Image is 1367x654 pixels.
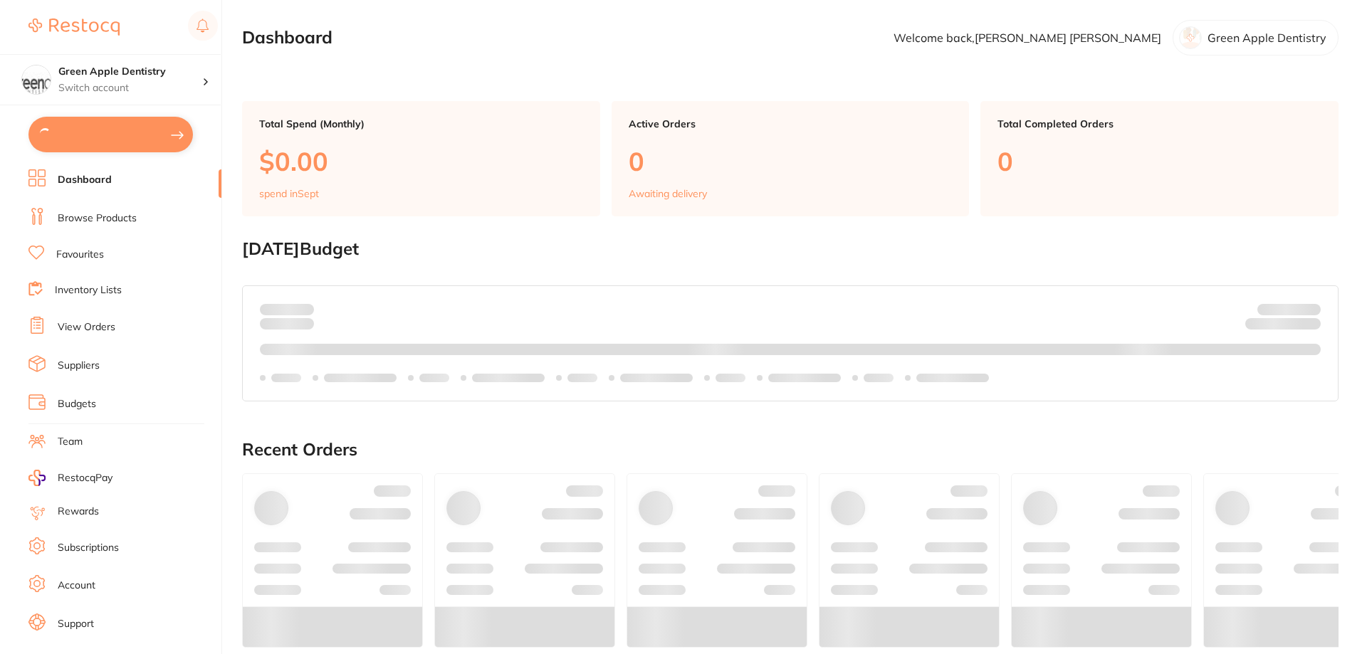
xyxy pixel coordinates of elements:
[58,320,115,334] a: View Orders
[289,302,314,315] strong: $0.00
[58,541,119,555] a: Subscriptions
[324,372,397,384] p: Labels extended
[260,315,314,332] p: month
[894,31,1161,44] p: Welcome back, [PERSON_NAME] [PERSON_NAME]
[768,372,841,384] p: Labels extended
[1208,31,1326,44] p: Green Apple Dentistry
[28,470,46,486] img: RestocqPay
[28,470,112,486] a: RestocqPay
[1296,320,1321,333] strong: $0.00
[242,28,332,48] h2: Dashboard
[58,397,96,411] a: Budgets
[612,101,970,216] a: Active Orders0Awaiting delivery
[980,101,1339,216] a: Total Completed Orders0
[629,188,707,199] p: Awaiting delivery
[58,579,95,593] a: Account
[1293,302,1321,315] strong: $NaN
[58,359,100,373] a: Suppliers
[242,101,600,216] a: Total Spend (Monthly)$0.00spend inSept
[56,248,104,262] a: Favourites
[259,188,319,199] p: spend in Sept
[58,81,202,95] p: Switch account
[997,118,1321,130] p: Total Completed Orders
[28,19,120,36] img: Restocq Logo
[716,372,745,384] p: Labels
[864,372,894,384] p: Labels
[260,303,314,315] p: Spent:
[242,239,1339,259] h2: [DATE] Budget
[1245,315,1321,332] p: Remaining:
[58,65,202,79] h4: Green Apple Dentistry
[55,283,122,297] a: Inventory Lists
[58,505,99,519] a: Rewards
[567,372,597,384] p: Labels
[58,211,137,226] a: Browse Products
[472,372,545,384] p: Labels extended
[997,147,1321,176] p: 0
[242,440,1339,460] h2: Recent Orders
[629,147,953,176] p: 0
[1257,303,1321,315] p: Budget:
[58,435,83,449] a: Team
[419,372,449,384] p: Labels
[58,173,112,187] a: Dashboard
[28,11,120,43] a: Restocq Logo
[58,617,94,631] a: Support
[271,372,301,384] p: Labels
[259,118,583,130] p: Total Spend (Monthly)
[629,118,953,130] p: Active Orders
[58,471,112,485] span: RestocqPay
[259,147,583,176] p: $0.00
[916,372,989,384] p: Labels extended
[620,372,693,384] p: Labels extended
[22,65,51,94] img: Green Apple Dentistry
